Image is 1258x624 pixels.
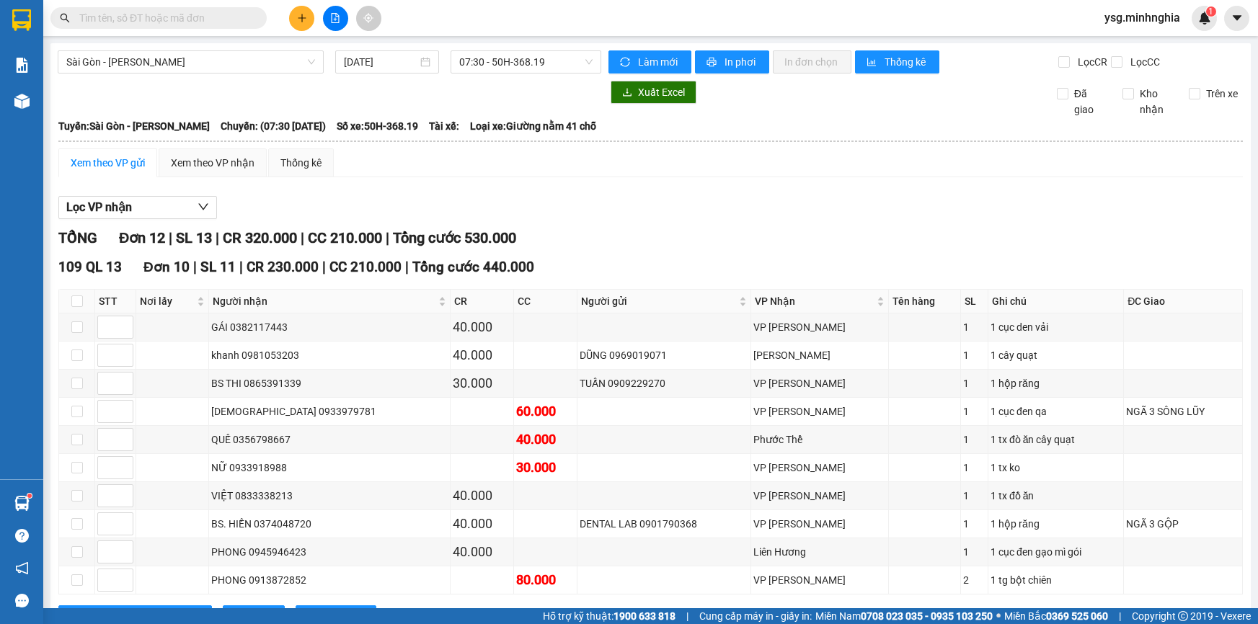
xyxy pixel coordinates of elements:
[963,488,985,504] div: 1
[622,87,632,99] span: download
[1124,290,1243,313] th: ĐC Giao
[14,58,30,73] img: solution-icon
[119,229,165,246] span: Đơn 12
[60,13,70,23] span: search
[451,290,514,313] th: CR
[216,229,219,246] span: |
[516,570,575,590] div: 80.000
[991,460,1121,476] div: 1 tx ko
[280,155,322,171] div: Thống kê
[223,229,297,246] span: CR 320.000
[71,155,145,171] div: Xem theo VP gửi
[963,432,985,447] div: 1
[991,572,1121,588] div: 1 tg bột chiên
[15,529,29,543] span: question-circle
[1119,608,1121,624] span: |
[695,50,769,73] button: printerIn phơi
[1178,611,1188,621] span: copyright
[638,54,680,70] span: Làm mới
[211,404,448,419] div: [DEMOGRAPHIC_DATA] 0933979781
[211,516,448,532] div: BS. HIỀN 0374048720
[211,460,448,476] div: NỮ 0933918988
[706,57,719,68] span: printer
[1124,398,1243,426] td: NGÃ 3 SÔNG LŨY
[337,118,418,134] span: Số xe: 50H-368.19
[963,516,985,532] div: 1
[753,347,887,363] div: [PERSON_NAME]
[453,542,511,562] div: 40.000
[620,57,632,68] span: sync
[289,6,314,31] button: plus
[991,544,1121,560] div: 1 cục đen gạo mì gói
[143,259,190,275] span: Đơn 10
[169,229,172,246] span: |
[1004,608,1108,624] span: Miền Bắc
[753,432,887,447] div: Phước Thể
[79,10,249,26] input: Tìm tên, số ĐT hoặc mã đơn
[963,572,985,588] div: 2
[963,319,985,335] div: 1
[211,375,448,391] div: BS THI 0865391339
[580,347,748,363] div: DŨNG 0969019071
[725,54,758,70] span: In phơi
[1093,9,1192,27] span: ysg.minhnghia
[308,229,382,246] span: CC 210.000
[991,488,1121,504] div: 1 tx đồ ăn
[213,293,435,309] span: Người nhận
[753,460,887,476] div: VP [PERSON_NAME]
[12,9,31,31] img: logo-vxr
[1072,54,1109,70] span: Lọc CR
[429,118,459,134] span: Tài xế:
[363,13,373,23] span: aim
[516,429,575,450] div: 40.000
[176,229,212,246] span: SL 13
[15,594,29,607] span: message
[638,84,685,100] span: Xuất Excel
[58,259,122,275] span: 109 QL 13
[751,313,890,342] td: VP Chí Công
[211,544,448,560] div: PHONG 0945946423
[1206,6,1216,17] sup: 1
[1224,6,1249,31] button: caret-down
[815,608,993,624] span: Miền Nam
[221,118,326,134] span: Chuyến: (07:30 [DATE])
[211,432,448,447] div: QUẾ 0356798667
[301,229,304,246] span: |
[753,375,887,391] div: VP [PERSON_NAME]
[393,229,516,246] span: Tổng cước 530.000
[1134,86,1177,117] span: Kho nhận
[961,290,988,313] th: SL
[247,259,319,275] span: CR 230.000
[608,50,691,73] button: syncLàm mới
[699,608,812,624] span: Cung cấp máy in - giấy in:
[1124,510,1243,538] td: NGÃ 3 GỘP
[861,610,993,622] strong: 0708 023 035 - 0935 103 250
[751,538,890,566] td: Liên Hương
[1208,6,1213,17] span: 1
[580,375,748,391] div: TUẤN 0909229270
[297,13,307,23] span: plus
[543,608,675,624] span: Hỗ trợ kỹ thuật:
[1125,54,1162,70] span: Lọc CC
[14,496,30,511] img: warehouse-icon
[751,398,890,426] td: VP Phan Rí
[753,544,887,560] div: Liên Hương
[211,572,448,588] div: PHONG 0913872852
[991,404,1121,419] div: 1 cục đen qa
[889,290,960,313] th: Tên hàng
[611,81,696,104] button: downloadXuất Excel
[386,229,389,246] span: |
[453,486,511,506] div: 40.000
[405,259,409,275] span: |
[753,319,887,335] div: VP [PERSON_NAME]
[963,404,985,419] div: 1
[1231,12,1244,24] span: caret-down
[867,57,879,68] span: bar-chart
[95,290,136,313] th: STT
[1198,12,1211,24] img: icon-new-feature
[963,375,985,391] div: 1
[991,432,1121,447] div: 1 tx đò ăn cây quạt
[322,259,326,275] span: |
[753,488,887,504] div: VP [PERSON_NAME]
[751,482,890,510] td: VP Phan Rí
